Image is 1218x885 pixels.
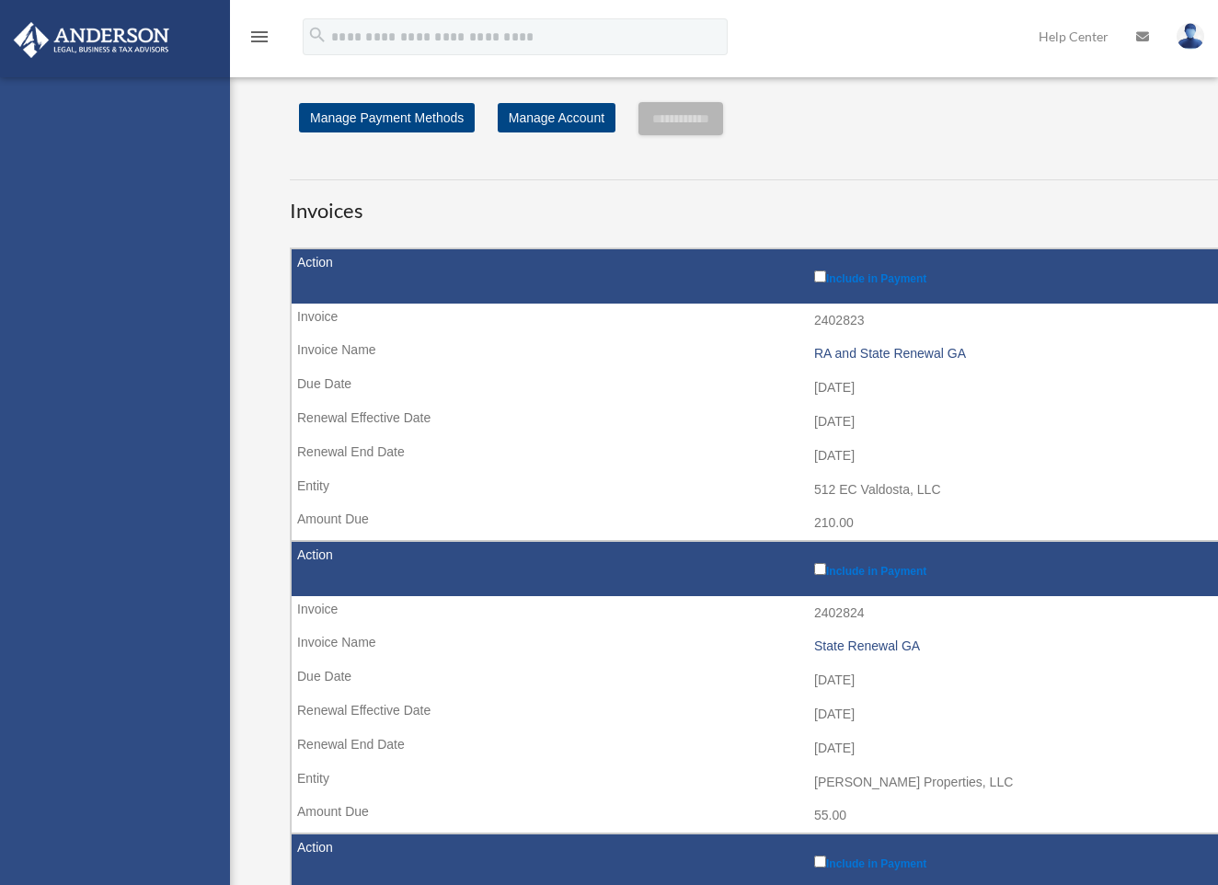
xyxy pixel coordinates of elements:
[814,270,826,282] input: Include in Payment
[498,103,615,132] a: Manage Account
[1177,23,1204,50] img: User Pic
[248,26,270,48] i: menu
[248,32,270,48] a: menu
[8,22,175,58] img: Anderson Advisors Platinum Portal
[307,25,327,45] i: search
[299,103,475,132] a: Manage Payment Methods
[814,856,826,868] input: Include in Payment
[814,563,826,575] input: Include in Payment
